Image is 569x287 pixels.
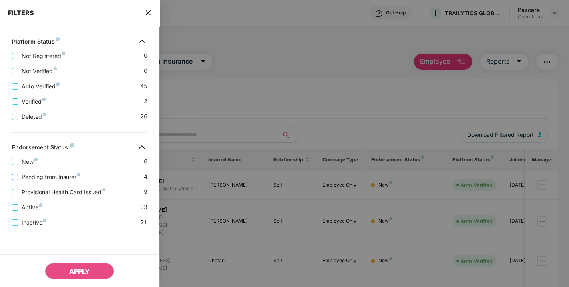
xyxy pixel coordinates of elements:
[144,97,147,106] span: 2
[135,35,148,48] img: svg+xml;base64,PHN2ZyB4bWxucz0iaHR0cDovL3d3dy53My5vcmcvMjAwMC9zdmciIHdpZHRoPSIzMiIgaGVpZ2h0PSIzMi...
[140,203,147,212] span: 33
[8,9,34,17] span: FILTERS
[77,173,80,176] img: svg+xml;base64,PHN2ZyB4bWxucz0iaHR0cDovL3d3dy53My5vcmcvMjAwMC9zdmciIHdpZHRoPSI4IiBoZWlnaHQ9IjgiIH...
[43,219,46,222] img: svg+xml;base64,PHN2ZyB4bWxucz0iaHR0cDovL3d3dy53My5vcmcvMjAwMC9zdmciIHdpZHRoPSI4IiBoZWlnaHQ9IjgiIH...
[12,38,60,48] div: Platform Status
[39,203,42,207] img: svg+xml;base64,PHN2ZyB4bWxucz0iaHR0cDovL3d3dy53My5vcmcvMjAwMC9zdmciIHdpZHRoPSI4IiBoZWlnaHQ9IjgiIH...
[145,9,151,17] span: close
[18,112,49,121] span: Deleted
[56,82,60,86] img: svg+xml;base64,PHN2ZyB4bWxucz0iaHR0cDovL3d3dy53My5vcmcvMjAwMC9zdmciIHdpZHRoPSI4IiBoZWlnaHQ9IjgiIH...
[144,172,147,181] span: 4
[140,112,147,121] span: 26
[144,66,147,76] span: 0
[69,267,90,275] span: APPLY
[42,98,46,101] img: svg+xml;base64,PHN2ZyB4bWxucz0iaHR0cDovL3d3dy53My5vcmcvMjAwMC9zdmciIHdpZHRoPSI4IiBoZWlnaHQ9IjgiIH...
[18,218,50,227] span: Inactive
[18,67,60,76] span: Not Verified
[135,141,148,153] img: svg+xml;base64,PHN2ZyB4bWxucz0iaHR0cDovL3d3dy53My5vcmcvMjAwMC9zdmciIHdpZHRoPSIzMiIgaGVpZ2h0PSIzMi...
[18,52,68,60] span: Not Registered
[18,173,84,181] span: Pending from Insurer
[45,263,114,279] button: APPLY
[56,37,60,41] img: svg+xml;base64,PHN2ZyB4bWxucz0iaHR0cDovL3d3dy53My5vcmcvMjAwMC9zdmciIHdpZHRoPSI4IiBoZWlnaHQ9IjgiIH...
[62,52,65,55] img: svg+xml;base64,PHN2ZyB4bWxucz0iaHR0cDovL3d3dy53My5vcmcvMjAwMC9zdmciIHdpZHRoPSI4IiBoZWlnaHQ9IjgiIH...
[12,144,74,153] div: Endorsement Status
[140,82,147,91] span: 45
[18,97,49,106] span: Verified
[140,218,147,227] span: 21
[70,143,74,147] img: svg+xml;base64,PHN2ZyB4bWxucz0iaHR0cDovL3d3dy53My5vcmcvMjAwMC9zdmciIHdpZHRoPSI4IiBoZWlnaHQ9IjgiIH...
[43,113,46,116] img: svg+xml;base64,PHN2ZyB4bWxucz0iaHR0cDovL3d3dy53My5vcmcvMjAwMC9zdmciIHdpZHRoPSI4IiBoZWlnaHQ9IjgiIH...
[18,188,109,197] span: Provisional Health Card Issued
[144,51,147,60] span: 0
[102,188,105,191] img: svg+xml;base64,PHN2ZyB4bWxucz0iaHR0cDovL3d3dy53My5vcmcvMjAwMC9zdmciIHdpZHRoPSI4IiBoZWlnaHQ9IjgiIH...
[18,82,63,91] span: Auto Verified
[34,158,38,161] img: svg+xml;base64,PHN2ZyB4bWxucz0iaHR0cDovL3d3dy53My5vcmcvMjAwMC9zdmciIHdpZHRoPSI4IiBoZWlnaHQ9IjgiIH...
[144,157,147,166] span: 6
[144,187,147,197] span: 9
[18,157,41,166] span: New
[18,203,46,212] span: Active
[54,67,57,70] img: svg+xml;base64,PHN2ZyB4bWxucz0iaHR0cDovL3d3dy53My5vcmcvMjAwMC9zdmciIHdpZHRoPSI4IiBoZWlnaHQ9IjgiIH...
